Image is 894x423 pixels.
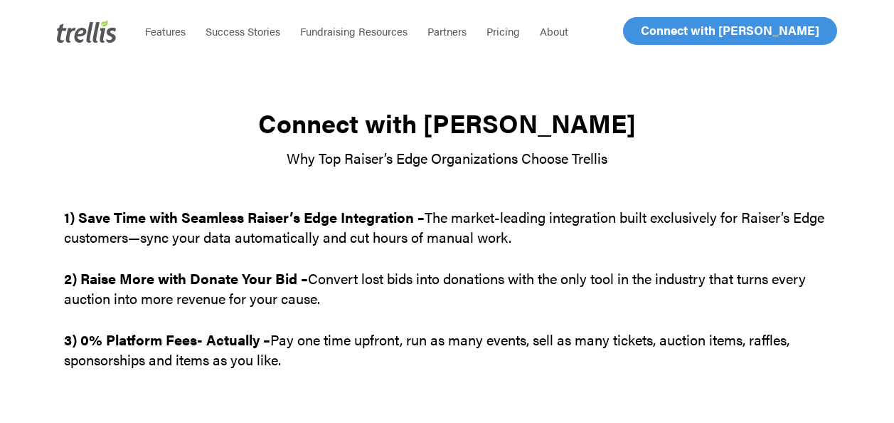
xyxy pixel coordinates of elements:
[258,104,636,141] strong: Connect with [PERSON_NAME]
[57,20,117,43] img: Trellis
[64,207,830,268] p: The market-leading integration built exclusively for Raiser’s Edge customers—sync your data autom...
[623,17,837,45] a: Connect with [PERSON_NAME]
[145,23,186,38] span: Features
[64,329,270,350] strong: 3) 0% Platform Fees- Actually –
[196,24,290,38] a: Success Stories
[486,23,520,38] span: Pricing
[64,330,830,370] p: Pay one time upfront, run as many events, sell as many tickets, auction items, raffles, sponsorsh...
[64,268,830,330] p: Convert lost bids into donations with the only tool in the industry that turns every auction into...
[417,24,477,38] a: Partners
[64,148,830,168] p: Why Top Raiser’s Edge Organizations Choose Trellis
[300,23,408,38] span: Fundraising Resources
[290,24,417,38] a: Fundraising Resources
[135,24,196,38] a: Features
[540,23,568,38] span: About
[477,24,530,38] a: Pricing
[530,24,578,38] a: About
[427,23,467,38] span: Partners
[641,21,819,38] span: Connect with [PERSON_NAME]
[206,23,280,38] span: Success Stories
[64,207,425,227] strong: 1) Save Time with Seamless Raiser’s Edge Integration –
[64,268,308,288] strong: 2) Raise More with Donate Your Bid –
